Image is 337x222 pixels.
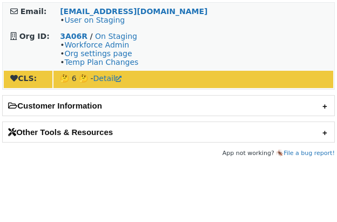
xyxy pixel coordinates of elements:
[10,74,37,83] strong: CLS:
[64,58,138,66] a: Temp Plan Changes
[60,32,87,41] a: 3A06R
[284,150,335,157] a: File a bug report!
[3,96,334,116] h2: Customer Information
[64,49,132,58] a: Org settings page
[60,7,207,16] a: [EMAIL_ADDRESS][DOMAIN_NAME]
[2,148,335,159] footer: App not working? 🪳
[60,41,138,66] span: • • •
[64,16,125,24] a: User on Staging
[93,74,122,83] a: Detail
[53,71,333,88] td: 🤔 6 🤔 -
[64,41,129,49] a: Workforce Admin
[60,16,125,24] span: •
[21,7,47,16] strong: Email:
[90,32,92,41] strong: /
[3,122,334,142] h2: Other Tools & Resources
[95,32,137,41] a: On Staging
[19,32,50,41] strong: Org ID:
